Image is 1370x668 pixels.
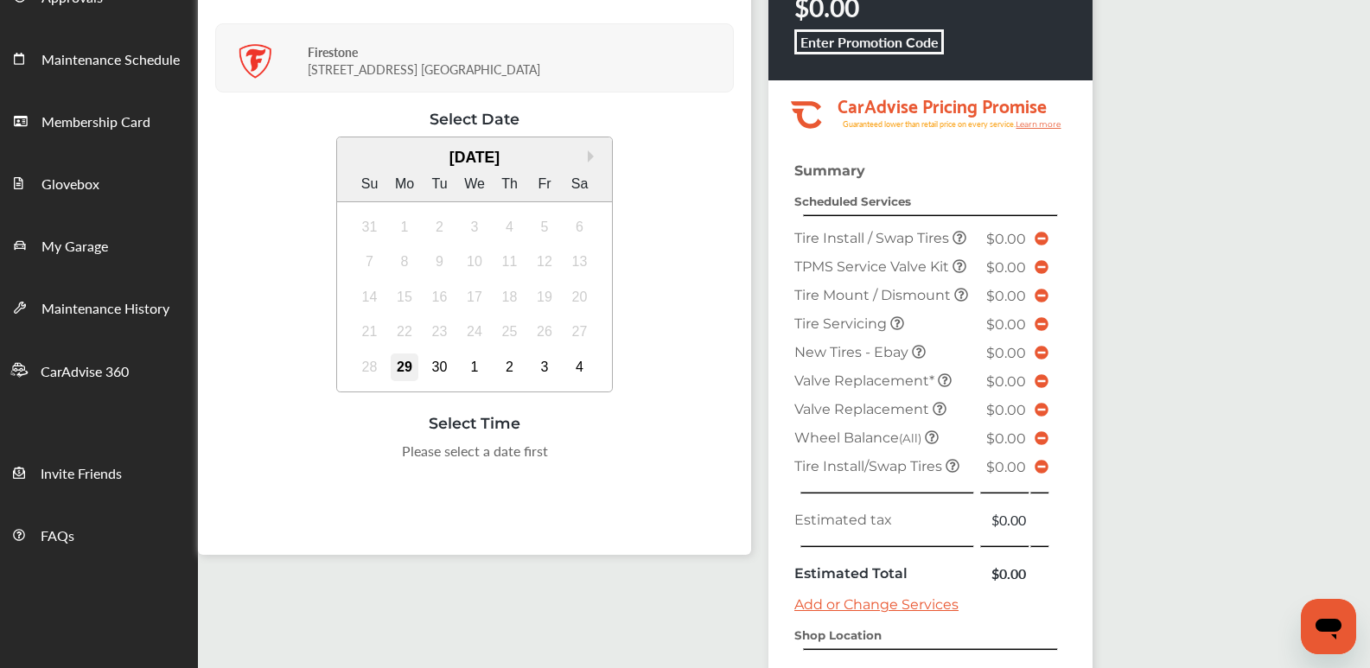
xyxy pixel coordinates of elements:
span: Tire Install/Swap Tires [794,458,946,474]
strong: Scheduled Services [794,194,911,208]
span: $0.00 [986,259,1026,276]
div: Not available Wednesday, September 17th, 2025 [461,283,488,311]
div: We [461,170,488,198]
iframe: Button to launch messaging window [1301,599,1356,654]
a: My Garage [1,213,197,276]
div: Not available Saturday, September 27th, 2025 [566,318,594,346]
strong: Shop Location [794,628,882,642]
span: $0.00 [986,316,1026,333]
div: month 2025-09 [352,209,597,385]
div: Not available Sunday, September 14th, 2025 [356,283,384,311]
span: My Garage [41,236,108,258]
div: Fr [531,170,558,198]
div: Not available Sunday, September 7th, 2025 [356,248,384,276]
td: $0.00 [979,506,1029,534]
div: Not available Friday, September 26th, 2025 [531,318,558,346]
div: Select Date [215,110,734,128]
div: Sa [566,170,594,198]
div: Not available Monday, September 15th, 2025 [391,283,418,311]
b: Enter Promotion Code [800,32,939,52]
td: Estimated tax [790,506,979,534]
span: Tire Install / Swap Tires [794,230,953,246]
div: [DATE] [337,149,613,167]
div: Not available Sunday, September 21st, 2025 [356,318,384,346]
div: Not available Tuesday, September 2nd, 2025 [426,213,454,241]
div: Not available Thursday, September 11th, 2025 [496,248,524,276]
div: Not available Wednesday, September 24th, 2025 [461,318,488,346]
div: Not available Thursday, September 25th, 2025 [496,318,524,346]
a: Maintenance Schedule [1,27,197,89]
div: Not available Saturday, September 13th, 2025 [566,248,594,276]
div: Not available Thursday, September 18th, 2025 [496,283,524,311]
a: Maintenance History [1,276,197,338]
strong: Firestone [308,43,358,60]
a: Glovebox [1,151,197,213]
div: Not available Tuesday, September 16th, 2025 [426,283,454,311]
span: Valve Replacement* [794,372,938,389]
div: Not available Friday, September 12th, 2025 [531,248,558,276]
div: Choose Wednesday, October 1st, 2025 [461,353,488,381]
div: Not available Friday, September 5th, 2025 [531,213,558,241]
div: Not available Saturday, September 6th, 2025 [566,213,594,241]
span: FAQs [41,525,74,548]
div: Su [356,170,384,198]
td: $0.00 [979,559,1029,588]
span: $0.00 [986,345,1026,361]
span: Valve Replacement [794,401,933,417]
div: Not available Thursday, September 4th, 2025 [496,213,524,241]
div: [STREET_ADDRESS] [GEOGRAPHIC_DATA] [308,30,729,86]
div: Please select a date first [215,441,734,461]
span: CarAdvise 360 [41,361,129,384]
span: $0.00 [986,459,1026,475]
tspan: Learn more [1016,119,1061,129]
div: Tu [426,170,454,198]
div: Not available Wednesday, September 3rd, 2025 [461,213,488,241]
span: New Tires - Ebay [794,344,912,360]
span: Wheel Balance [794,429,925,446]
div: Not available Wednesday, September 10th, 2025 [461,248,488,276]
tspan: Guaranteed lower than retail price on every service. [843,118,1016,130]
span: Maintenance History [41,298,169,321]
div: Not available Saturday, September 20th, 2025 [566,283,594,311]
div: Choose Thursday, October 2nd, 2025 [496,353,524,381]
span: Invite Friends [41,463,122,486]
span: $0.00 [986,373,1026,390]
div: Mo [391,170,418,198]
span: $0.00 [986,231,1026,247]
tspan: CarAdvise Pricing Promise [838,89,1047,120]
small: (All) [899,431,921,445]
div: Not available Tuesday, September 23rd, 2025 [426,318,454,346]
a: Membership Card [1,89,197,151]
div: Not available Tuesday, September 9th, 2025 [426,248,454,276]
span: $0.00 [986,430,1026,447]
div: Not available Monday, September 8th, 2025 [391,248,418,276]
div: Select Time [215,414,734,432]
div: Choose Friday, October 3rd, 2025 [531,353,558,381]
td: Estimated Total [790,559,979,588]
span: Membership Card [41,111,150,134]
span: Tire Mount / Dismount [794,287,954,303]
strong: Summary [794,162,865,179]
span: $0.00 [986,288,1026,304]
span: Maintenance Schedule [41,49,180,72]
a: Add or Change Services [794,596,959,613]
span: Glovebox [41,174,99,196]
div: Choose Saturday, October 4th, 2025 [566,353,594,381]
div: Choose Monday, September 29th, 2025 [391,353,418,381]
div: Not available Sunday, September 28th, 2025 [356,353,384,381]
div: Not available Monday, September 22nd, 2025 [391,318,418,346]
span: Tire Servicing [794,315,890,332]
img: logo-firestone.png [238,44,272,79]
div: Not available Friday, September 19th, 2025 [531,283,558,311]
div: Choose Tuesday, September 30th, 2025 [426,353,454,381]
button: Next Month [588,150,600,162]
span: $0.00 [986,402,1026,418]
div: Not available Monday, September 1st, 2025 [391,213,418,241]
div: Th [496,170,524,198]
span: TPMS Service Valve Kit [794,258,953,275]
div: Not available Sunday, August 31st, 2025 [356,213,384,241]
